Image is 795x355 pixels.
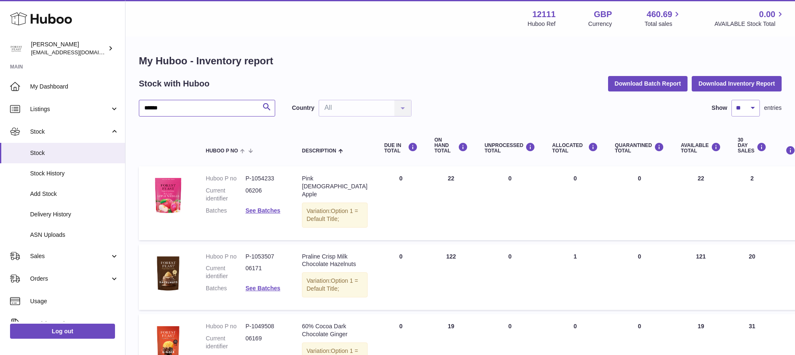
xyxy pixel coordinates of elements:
a: 460.69 Total sales [644,9,682,28]
td: 121 [672,244,729,310]
span: Stock [30,149,119,157]
dd: P-1049508 [245,322,285,330]
div: UNPROCESSED Total [485,142,536,154]
span: entries [764,104,782,112]
td: 0 [376,244,426,310]
td: 0 [544,166,606,240]
dt: Huboo P no [206,175,245,183]
span: Total sales [644,20,682,28]
dt: Current identifier [206,335,245,350]
span: Orders [30,275,110,283]
div: QUARANTINED Total [615,142,664,154]
dd: 06206 [245,187,285,203]
span: 0.00 [759,9,775,20]
span: 0 [638,253,641,260]
td: 0 [476,166,544,240]
h1: My Huboo - Inventory report [139,54,782,68]
span: Huboo P no [206,148,238,154]
div: Currency [588,20,612,28]
span: [EMAIL_ADDRESS][DOMAIN_NAME] [31,49,123,56]
dt: Huboo P no [206,253,245,261]
td: 122 [426,244,476,310]
dt: Batches [206,284,245,292]
td: 20 [729,244,775,310]
button: Download Batch Report [608,76,688,91]
div: ON HAND Total [435,137,468,154]
dt: Current identifier [206,187,245,203]
strong: GBP [594,9,612,20]
div: [PERSON_NAME] [31,41,106,56]
a: 0.00 AVAILABLE Stock Total [714,9,785,28]
span: AVAILABLE Stock Total [714,20,785,28]
strong: 12111 [532,9,556,20]
span: My Dashboard [30,83,119,91]
span: Delivery History [30,210,119,218]
td: 2 [729,166,775,240]
label: Show [712,104,727,112]
td: 22 [426,166,476,240]
td: 0 [376,166,426,240]
dd: P-1054233 [245,175,285,183]
div: Praline Crisp Milk Chocolate Hazelnuts [302,253,368,269]
td: 22 [672,166,729,240]
a: Log out [10,324,115,339]
a: See Batches [245,207,280,214]
label: Country [292,104,314,112]
button: Download Inventory Report [692,76,782,91]
span: 0 [638,175,641,182]
span: 460.69 [647,9,672,20]
span: Stock [30,128,110,136]
div: Huboo Ref [528,20,556,28]
img: product image [147,253,189,294]
dd: P-1053507 [245,253,285,261]
a: See Batches [245,285,280,292]
td: 0 [476,244,544,310]
h2: Stock with Huboo [139,78,210,89]
dd: 06171 [245,264,285,280]
span: Sales [30,252,110,260]
div: Variation: [302,203,368,228]
div: 30 DAY SALES [738,137,767,154]
span: Invoicing and Payments [30,320,110,328]
img: product image [147,175,189,216]
span: Option 1 = Default Title; [307,277,358,292]
span: ASN Uploads [30,231,119,239]
div: 60% Cocoa Dark Chocolate Ginger [302,322,368,338]
td: 1 [544,244,606,310]
span: Stock History [30,170,119,177]
span: Listings [30,105,110,113]
dt: Batches [206,207,245,215]
span: Usage [30,297,119,305]
div: ALLOCATED Total [552,142,598,154]
div: AVAILABLE Total [681,142,721,154]
span: Option 1 = Default Title; [307,208,358,222]
img: bronaghc@forestfeast.com [10,42,23,55]
dt: Current identifier [206,264,245,280]
span: Description [302,148,336,154]
div: Pink [DEMOGRAPHIC_DATA] Apple [302,175,368,198]
div: Variation: [302,272,368,297]
span: 0 [638,323,641,330]
span: Add Stock [30,190,119,198]
dt: Huboo P no [206,322,245,330]
dd: 06169 [245,335,285,350]
div: DUE IN TOTAL [384,142,418,154]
